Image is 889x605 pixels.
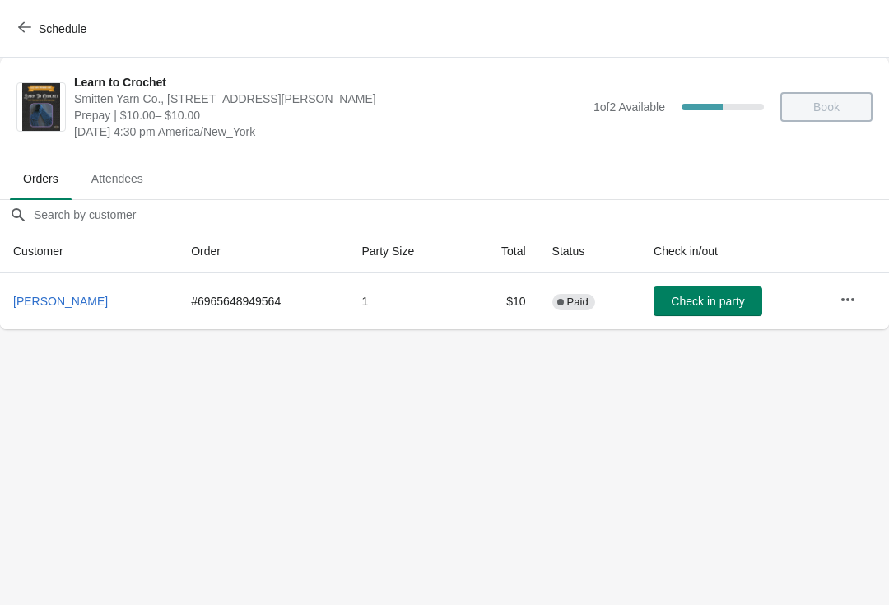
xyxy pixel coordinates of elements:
[74,91,585,107] span: Smitten Yarn Co., [STREET_ADDRESS][PERSON_NAME]
[8,14,100,44] button: Schedule
[348,273,464,329] td: 1
[593,100,665,114] span: 1 of 2 Available
[178,230,348,273] th: Order
[10,164,72,193] span: Orders
[33,200,889,230] input: Search by customer
[13,295,108,308] span: [PERSON_NAME]
[39,22,86,35] span: Schedule
[178,273,348,329] td: # 6965648949564
[654,286,762,316] button: Check in party
[22,83,60,131] img: Learn to Crochet
[74,107,585,123] span: Prepay | $10.00– $10.00
[7,286,114,316] button: [PERSON_NAME]
[348,230,464,273] th: Party Size
[671,295,744,308] span: Check in party
[78,164,156,193] span: Attendees
[464,273,538,329] td: $10
[74,74,585,91] span: Learn to Crochet
[74,123,585,140] span: [DATE] 4:30 pm America/New_York
[640,230,826,273] th: Check in/out
[567,296,589,309] span: Paid
[464,230,538,273] th: Total
[539,230,640,273] th: Status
